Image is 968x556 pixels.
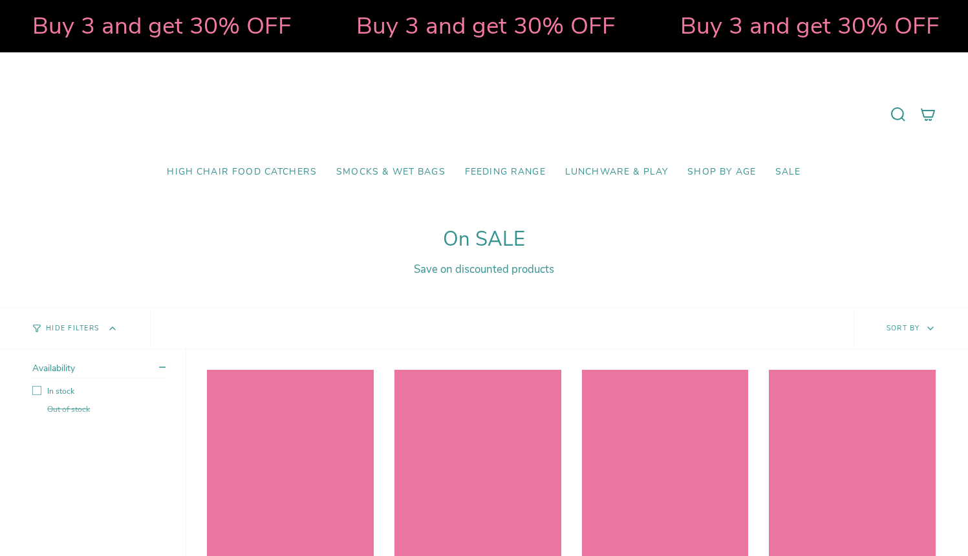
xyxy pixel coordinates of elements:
a: Feeding Range [455,157,555,187]
summary: Availability [32,362,166,378]
label: In stock [32,386,166,396]
button: Sort by [854,308,968,348]
span: High Chair Food Catchers [167,167,317,178]
span: Hide Filters [46,325,99,332]
span: SALE [775,167,801,178]
span: Lunchware & Play [565,167,668,178]
a: High Chair Food Catchers [157,157,327,187]
strong: Buy 3 and get 30% OFF [677,10,936,42]
span: Shop by Age [687,167,756,178]
a: Lunchware & Play [555,157,678,187]
strong: Buy 3 and get 30% OFF [353,10,612,42]
a: Mumma’s Little Helpers [372,72,596,157]
span: Availability [32,362,75,374]
span: Feeding Range [465,167,546,178]
strong: Buy 3 and get 30% OFF [29,10,288,42]
div: Save on discounted products [32,262,936,277]
a: Shop by Age [678,157,766,187]
span: Smocks & Wet Bags [336,167,446,178]
a: Smocks & Wet Bags [327,157,455,187]
a: SALE [766,157,811,187]
span: Sort by [887,323,920,333]
h1: On SALE [32,228,936,251]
